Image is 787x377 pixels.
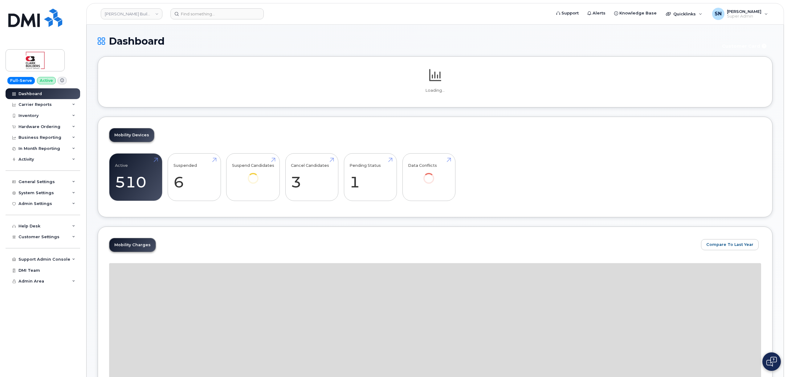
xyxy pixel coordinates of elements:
[349,157,391,198] a: Pending Status 1
[408,157,450,192] a: Data Conflicts
[291,157,332,198] a: Cancel Candidates 3
[173,157,215,198] a: Suspended 6
[701,239,759,250] button: Compare To Last Year
[115,157,157,198] a: Active 510
[109,238,156,252] a: Mobility Charges
[717,41,773,51] button: Customer Card
[109,128,154,142] a: Mobility Devices
[109,88,761,93] p: Loading...
[98,36,714,46] h1: Dashboard
[706,242,753,247] span: Compare To Last Year
[766,357,777,367] img: Open chat
[232,157,274,192] a: Suspend Candidates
